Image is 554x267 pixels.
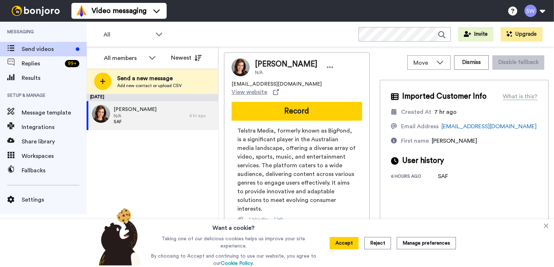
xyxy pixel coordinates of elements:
[274,216,283,223] a: Link
[114,106,157,113] span: [PERSON_NAME]
[87,94,218,101] div: [DATE]
[114,119,157,125] span: SAF
[9,6,63,16] img: bj-logo-header-white.svg
[492,55,544,70] button: Disable fallback
[114,113,157,119] span: N/A
[501,27,542,42] button: Upgrade
[397,237,456,249] button: Manage preferences
[149,235,318,250] p: Taking one of our delicious cookies helps us improve your site experience.
[104,30,152,39] span: All
[402,155,444,166] span: User history
[391,173,438,181] div: 6 hours ago
[92,105,110,123] img: d849309d-19ac-4683-8784-72bb98932b9d.jpg
[330,237,359,249] button: Accept
[22,108,87,117] span: Message template
[212,219,255,232] h3: Want a cookie?
[22,59,62,68] span: Replies
[441,124,537,129] a: [EMAIL_ADDRESS][DOMAIN_NAME]
[22,152,87,160] span: Workspaces
[22,123,87,132] span: Integrations
[249,216,268,223] span: Linkedin :
[237,126,356,213] span: Telstra Media, formerly known as BigPond, is a significant player in the Australian media landsca...
[232,88,279,96] a: View website
[232,58,250,76] img: Image of Danielle
[117,83,182,89] span: Add new contact or upload CSV
[92,6,146,16] span: Video messaging
[221,261,253,266] a: Cookie Policy
[22,74,87,82] span: Results
[458,27,493,42] button: Invite
[438,172,474,181] div: SAF
[22,166,87,175] span: Fallbacks
[104,54,145,63] div: All members
[22,137,87,146] span: Share library
[432,138,477,144] span: [PERSON_NAME]
[232,88,267,96] span: View website
[22,195,87,204] span: Settings
[76,5,87,17] img: vm-color.svg
[454,55,489,70] button: Dismiss
[149,253,318,267] p: By choosing to Accept and continuing to use our website, you agree to our .
[22,45,73,53] span: Send videos
[65,60,79,67] div: 99 +
[92,208,146,266] img: bear-with-cookie.png
[117,74,182,83] span: Send a new message
[189,113,215,119] div: 6 hr ago
[503,92,537,101] div: What is this?
[255,70,317,76] span: N/A
[166,51,207,65] button: Newest
[255,59,317,70] span: [PERSON_NAME]
[402,91,487,102] span: Imported Customer Info
[401,122,439,131] div: Email Address
[401,108,431,116] div: Created At
[232,102,362,121] button: Record
[364,237,391,249] button: Reject
[413,59,433,67] span: Move
[232,81,322,88] span: [EMAIL_ADDRESS][DOMAIN_NAME]
[434,109,457,115] span: 7 hr ago
[401,137,429,145] div: First name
